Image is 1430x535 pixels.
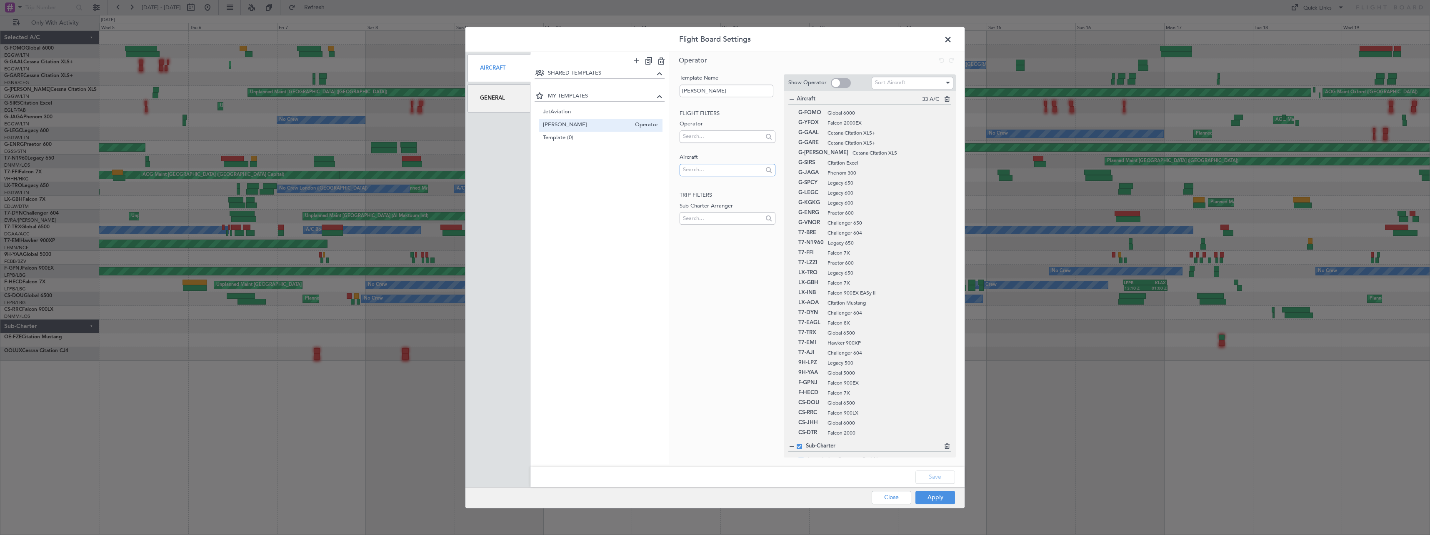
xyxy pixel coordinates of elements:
span: Sort Aircraft [875,79,905,87]
span: Template (0) [543,134,659,142]
button: Close [872,491,911,504]
span: Challenger 604 [827,349,943,357]
span: CS-DOU [798,398,823,408]
span: Falcon 900LX [827,409,943,417]
span: Challenger 650 [827,219,943,227]
label: Sub-Charter Arranger [680,202,775,210]
span: G-[PERSON_NAME] [798,148,848,158]
span: F-GPNJ [798,378,823,388]
span: Aircraft [797,95,922,103]
span: Legacy 650 [827,269,943,277]
span: LX-TRO [798,268,823,278]
span: T7-N1960 [798,238,824,248]
span: CS-JHH [798,418,823,428]
h2: Trip filters [680,191,775,200]
span: CS-RRC [798,408,823,418]
span: Hawker 900XP [827,339,943,347]
header: Flight Board Settings [465,27,965,52]
span: G-YFOX [798,118,823,128]
input: Search... [683,163,762,176]
span: Legacy 600 [827,189,943,197]
span: Global 5000 [827,369,943,377]
span: Challenger 604 [827,229,943,237]
span: Falcon 2000 [827,429,943,437]
label: Aircraft [680,153,775,162]
span: MY TEMPLATES [548,92,655,100]
span: G-SIRS [798,158,823,168]
label: Show Operator [788,79,827,87]
button: Apply [915,491,955,504]
span: Cessna Citation XLS+ [827,129,943,137]
span: Falcon 8X [827,319,943,327]
span: T7-EAGL [798,318,823,328]
span: T7-BRE [798,228,823,238]
span: Legacy 500 [827,359,943,367]
span: [PERSON_NAME] [543,121,631,130]
span: Global 6500 [827,329,943,337]
span: Falcon 7X [827,249,943,257]
div: General [467,84,530,112]
span: G-JAGA [798,168,823,178]
span: LX-AOA [798,298,823,308]
span: Phenom 300 [827,169,943,177]
span: Falcon 7X [827,279,943,287]
span: Global 6000 [827,419,943,427]
span: Operator [631,121,658,130]
input: Search... [683,212,762,225]
span: Operator [679,56,707,65]
label: Operator [680,120,775,128]
span: JetAviation [543,108,659,117]
input: Search... [683,130,762,142]
span: T7-AJI [798,348,823,358]
span: G-ENRG [798,208,823,218]
span: G-LEGC [798,188,823,198]
span: Legacy 650 [828,239,943,247]
span: G-KGKG [798,198,823,208]
span: Global 6000 [827,109,943,117]
span: Falcon 2000EX [827,119,943,127]
div: Aircraft [467,54,530,82]
h2: Flight filters [680,110,775,118]
span: Legacy 650 [827,179,943,187]
span: G-VNOR [798,218,823,228]
span: T7-TRX [798,328,823,338]
span: G-GARE [798,138,823,148]
span: Citation Excel [827,159,943,167]
span: LX-GBH [798,278,823,288]
span: G-FOMO [798,108,823,118]
span: 9H-YAA [798,368,823,378]
span: T7-LZZI [798,258,823,268]
span: T7-FFI [798,248,823,258]
label: Template Name [680,74,775,82]
span: Challenger 604 [827,309,943,317]
span: CS-DTR [798,428,823,438]
span: Sub-Charter [806,442,939,450]
span: T7-EMI [798,338,823,348]
span: 9H-LPZ [798,358,823,368]
span: Luxaviation Germany GmbH [807,455,878,465]
span: Praetor 600 [827,259,943,267]
span: Global 6500 [827,399,943,407]
span: G-GAAL [798,128,823,138]
span: Praetor 600 [827,209,943,217]
span: Falcon 900EX [827,379,943,387]
span: Falcon 900EX EASy II [827,289,943,297]
span: T7-DYN [798,308,823,318]
span: F-HECD [798,388,823,398]
span: LX-INB [798,288,823,298]
span: Legacy 600 [827,199,943,207]
span: Falcon 7X [827,389,943,397]
span: Cessna Citation XLS [852,149,943,157]
span: 33 A/C [922,95,939,104]
span: Cessna Citation XLS+ [827,139,943,147]
span: Citation Mustang [827,299,943,307]
span: SHARED TEMPLATES [548,69,655,77]
span: G-SPCY [798,178,823,188]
